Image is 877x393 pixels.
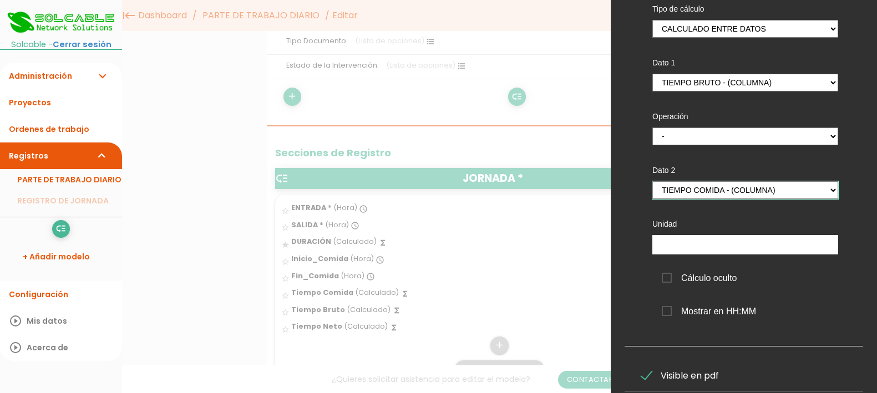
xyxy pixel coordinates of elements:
[652,165,838,176] label: Dato 2
[652,111,838,122] label: Operación
[641,369,719,382] span: Visible en pdf
[652,3,838,14] label: Tipo de cálculo
[652,218,838,229] label: Unidad
[662,304,756,318] span: Mostrar en HH:MM
[652,57,838,68] label: Dato 1
[662,271,737,285] span: Cálculo oculto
